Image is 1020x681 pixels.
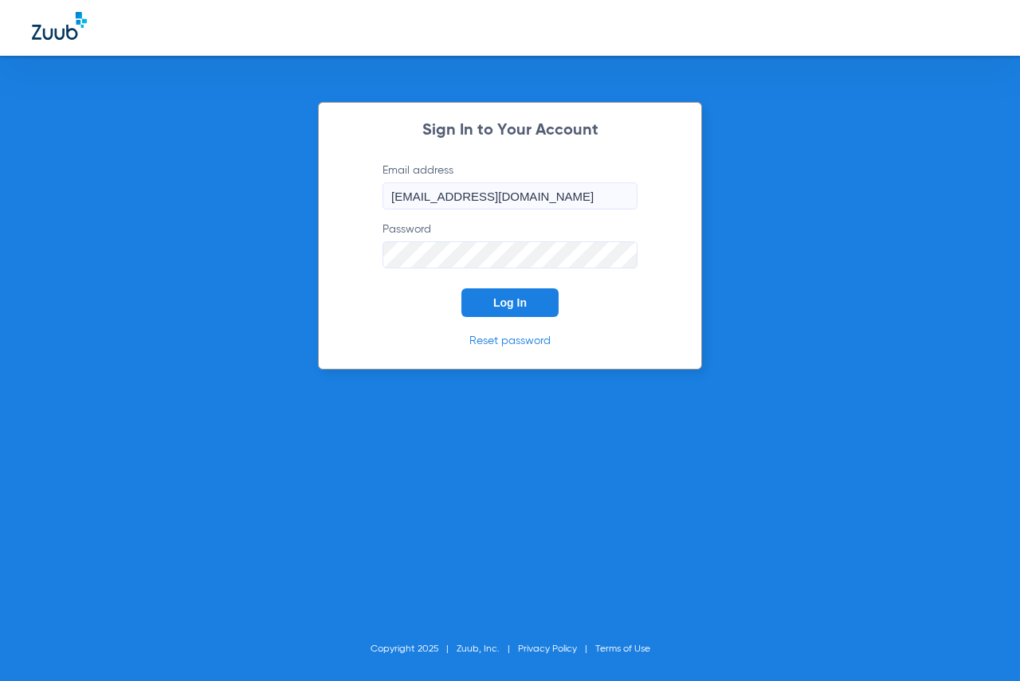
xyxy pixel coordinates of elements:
[359,123,661,139] h2: Sign In to Your Account
[940,605,1020,681] iframe: Chat Widget
[457,641,518,657] li: Zuub, Inc.
[493,296,527,309] span: Log In
[371,641,457,657] li: Copyright 2025
[461,288,559,317] button: Log In
[382,182,637,209] input: Email address
[382,241,637,268] input: Password
[382,162,637,209] label: Email address
[32,12,87,40] img: Zuub Logo
[382,221,637,268] label: Password
[518,644,577,654] a: Privacy Policy
[469,335,551,346] a: Reset password
[595,644,650,654] a: Terms of Use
